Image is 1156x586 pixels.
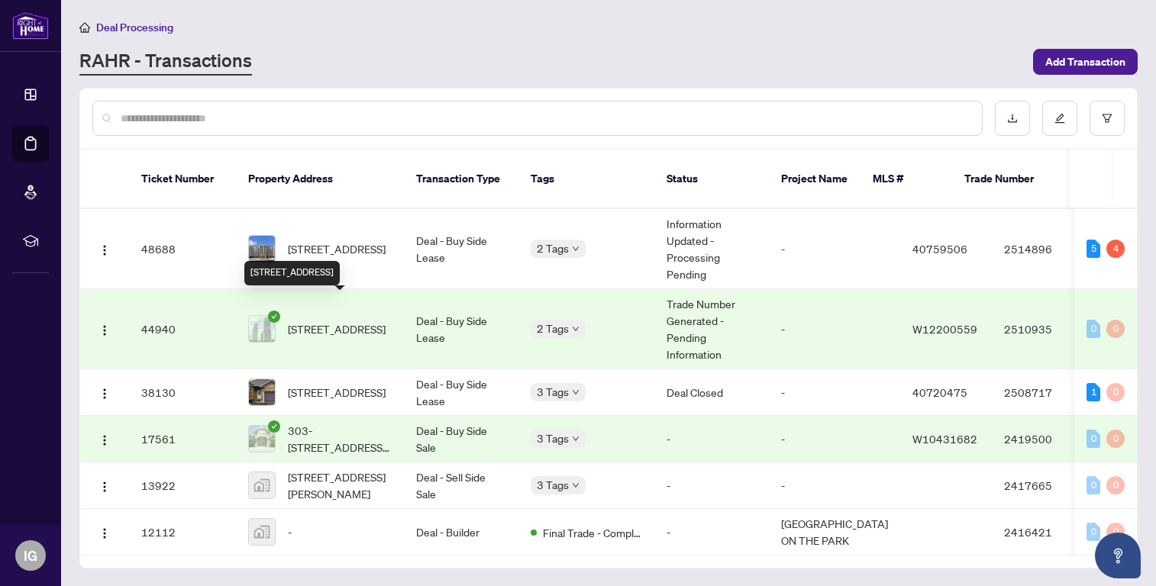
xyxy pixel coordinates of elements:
span: download [1007,113,1018,124]
span: down [572,481,580,489]
td: Information Updated - Processing Pending [654,209,769,289]
div: 0 [1106,476,1125,494]
td: - [769,462,900,509]
td: Deal - Buy Side Lease [404,209,518,289]
td: - [654,462,769,509]
span: Final Trade - Completed [543,524,642,541]
div: 0 [1106,430,1125,448]
button: Logo [92,520,117,544]
div: 0 [1106,383,1125,401]
span: down [572,325,580,333]
img: thumbnail-img [249,426,275,452]
span: home [79,22,90,33]
span: down [572,245,580,253]
td: - [654,416,769,462]
td: 2419500 [992,416,1099,462]
span: - [288,523,292,540]
span: 40759506 [912,242,967,256]
td: 2417665 [992,462,1099,509]
img: thumbnail-img [249,316,275,342]
span: Add Transaction [1045,50,1125,74]
span: down [572,435,580,443]
span: 3 Tags [537,430,569,447]
div: 0 [1106,523,1125,541]
td: - [769,209,900,289]
span: [STREET_ADDRESS] [288,240,386,257]
td: Deal - Builder [404,509,518,555]
img: Logo [98,388,111,400]
img: Logo [98,481,111,493]
div: 0 [1087,476,1100,494]
button: edit [1042,101,1077,136]
div: 4 [1106,240,1125,258]
span: filter [1102,113,1112,124]
td: 17561 [129,416,236,462]
td: 2514896 [992,209,1099,289]
div: 5 [1087,240,1100,258]
a: RAHR - Transactions [79,48,252,76]
td: 2416421 [992,509,1099,555]
th: Ticket Number [129,150,236,209]
button: Open asap [1095,533,1141,578]
span: 303-[STREET_ADDRESS][PERSON_NAME] [288,422,392,456]
div: 0 [1087,430,1100,448]
td: Deal - Sell Side Sale [404,462,518,509]
img: Logo [98,324,111,336]
td: Deal - Buy Side Lease [404,369,518,416]
img: thumbnail-img [249,379,275,405]
td: 13922 [129,462,236,509]
img: Logo [98,434,111,446]
div: 0 [1106,320,1125,338]
div: 0 [1087,523,1100,541]
button: Logo [92,427,117,451]
th: Transaction Type [404,150,518,209]
span: check-circle [268,311,280,323]
td: 38130 [129,369,236,416]
img: thumbnail-img [249,236,275,262]
span: IG [24,545,37,566]
button: Logo [92,380,117,404]
span: check-circle [268,420,280,433]
button: Add Transaction [1033,49,1138,75]
span: Deal Processing [96,21,173,34]
img: Logo [98,527,111,539]
button: Logo [92,473,117,497]
td: Deal Closed [654,369,769,416]
button: Logo [92,237,117,261]
img: logo [12,11,49,40]
td: - [769,289,900,369]
span: W10431682 [912,432,977,446]
img: thumbnail-img [249,472,275,498]
th: Trade Number [952,150,1059,209]
th: Status [654,150,769,209]
span: [STREET_ADDRESS] [288,320,386,337]
span: 3 Tags [537,476,569,494]
td: - [769,369,900,416]
td: Deal - Buy Side Sale [404,416,518,462]
span: 3 Tags [537,383,569,401]
div: 0 [1087,320,1100,338]
td: 2508717 [992,369,1099,416]
button: Logo [92,317,117,341]
th: Tags [518,150,654,209]
th: MLS # [861,150,952,209]
span: 2 Tags [537,320,569,337]
img: thumbnail-img [249,519,275,545]
div: 1 [1087,383,1100,401]
span: 2 Tags [537,240,569,257]
span: 40720475 [912,385,967,399]
td: - [654,509,769,555]
td: 12112 [129,509,236,555]
td: 2510935 [992,289,1099,369]
td: 44940 [129,289,236,369]
span: W12200559 [912,322,977,336]
td: Trade Number Generated - Pending Information [654,289,769,369]
th: Property Address [236,150,404,209]
div: [STREET_ADDRESS] [244,261,340,285]
img: Logo [98,244,111,256]
span: [STREET_ADDRESS][PERSON_NAME] [288,468,392,502]
span: [STREET_ADDRESS] [288,384,386,401]
td: Deal - Buy Side Lease [404,289,518,369]
td: 48688 [129,209,236,289]
button: download [995,101,1030,136]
